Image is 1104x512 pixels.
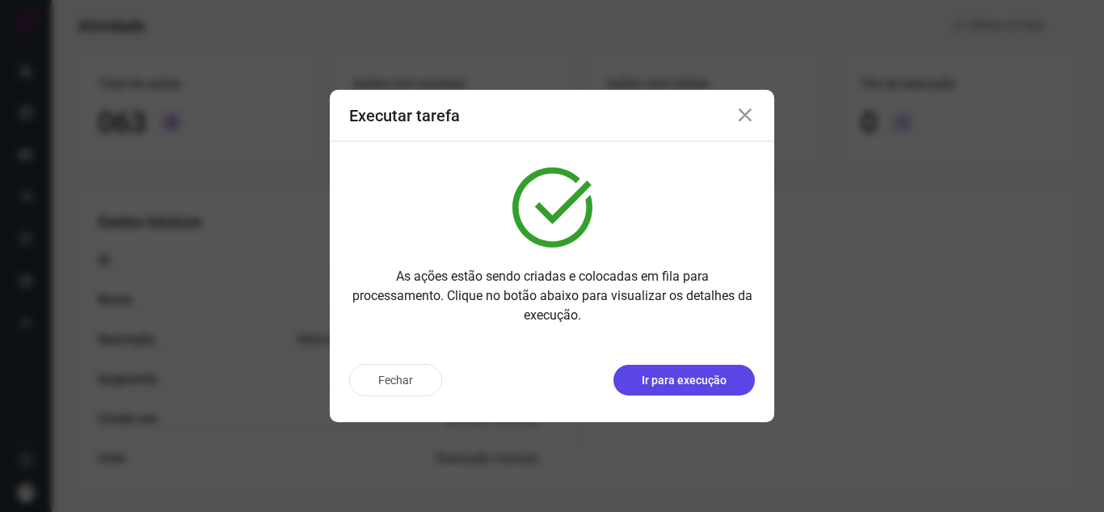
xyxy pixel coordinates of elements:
p: As ações estão sendo criadas e colocadas em fila para processamento. Clique no botão abaixo para ... [349,267,755,325]
p: Ir para execução [642,372,727,389]
button: Ir para execução [613,365,755,396]
button: Fechar [349,364,442,396]
h3: Executar tarefa [349,106,460,125]
img: verified.svg [512,167,592,248]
